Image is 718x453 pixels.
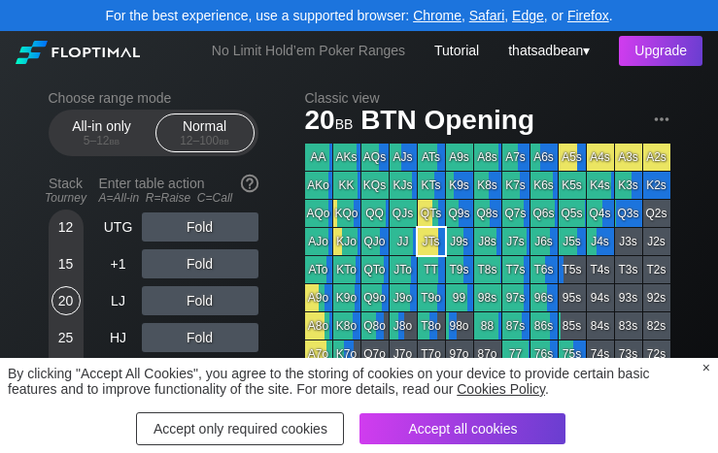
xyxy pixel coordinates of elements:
div: T8o [418,312,445,340]
div: All-in only [57,114,147,151]
div: KTs [418,172,445,199]
div: 76s [530,340,558,368]
div: Fold [142,212,258,242]
div: J9o [390,284,417,311]
div: 88 [474,312,501,340]
div: × [702,360,710,375]
div: Q6s [530,200,558,227]
div: TT [418,256,445,283]
div: A9o [305,284,332,311]
div: J8o [390,312,417,340]
div: T2s [643,256,670,283]
div: AQs [361,144,389,171]
h2: Classic view [305,90,670,106]
a: Edge [512,8,544,23]
span: thatsadbean [508,43,583,58]
div: QTs [418,200,445,227]
div: K8o [333,312,360,340]
img: Floptimal logo [16,41,140,64]
div: A6s [530,144,558,171]
div: K5s [559,172,586,199]
a: Safari [469,8,505,23]
div: 73s [615,340,642,368]
div: 82s [643,312,670,340]
div: T5s [559,256,586,283]
div: 95s [559,284,586,311]
div: QJs [390,200,417,227]
div: K2s [643,172,670,199]
div: 97o [446,340,473,368]
div: ATo [305,256,332,283]
div: Stack [41,168,91,212]
div: A2s [643,144,670,171]
div: 12 – 100 [164,134,246,147]
div: A=All-in R=Raise C=Call [99,191,258,205]
div: By clicking "Accept All Cookies", you agree to the storing of cookies on your device to provide c... [8,366,695,397]
div: 98s [474,284,501,311]
div: 74s [587,340,614,368]
a: Tutorial [434,43,479,58]
div: 97s [502,284,530,311]
div: +1 [99,249,138,278]
div: J6s [530,228,558,255]
div: Q9o [361,284,389,311]
div: 87o [474,340,501,368]
div: 15 [51,249,81,278]
div: T9s [446,256,473,283]
div: J2s [643,228,670,255]
div: A7o [305,340,332,368]
div: Q3s [615,200,642,227]
div: Q9s [446,200,473,227]
div: A8o [305,312,332,340]
div: T6s [530,256,558,283]
div: J7s [502,228,530,255]
div: J8s [474,228,501,255]
div: Fold [142,323,258,352]
div: K3s [615,172,642,199]
div: AJs [390,144,417,171]
a: Cookies Policy [457,381,545,397]
div: 85s [559,312,586,340]
div: K9s [446,172,473,199]
div: A7s [502,144,530,171]
div: 92s [643,284,670,311]
div: 75s [559,340,586,368]
div: Q8s [474,200,501,227]
div: 83s [615,312,642,340]
div: Q5s [559,200,586,227]
div: J5s [559,228,586,255]
div: 87s [502,312,530,340]
div: T7s [502,256,530,283]
div: K7s [502,172,530,199]
div: AKs [333,144,360,171]
div: LJ [99,286,138,315]
div: 25 [51,323,81,352]
div: Tourney [41,191,91,205]
div: AQo [305,200,332,227]
span: BTN Opening [358,106,537,138]
div: 93s [615,284,642,311]
div: K8s [474,172,501,199]
div: ATs [418,144,445,171]
a: Firefox [567,8,609,23]
div: J3s [615,228,642,255]
div: QQ [361,200,389,227]
div: 77 [502,340,530,368]
div: 72s [643,340,670,368]
div: Q7s [502,200,530,227]
div: J9s [446,228,473,255]
div: Fold [142,249,258,278]
div: 86s [530,312,558,340]
div: K7o [333,340,360,368]
div: Fold [142,286,258,315]
span: bb [110,134,120,147]
div: Q8o [361,312,389,340]
div: Q7o [361,340,389,368]
div: HJ [99,323,138,352]
div: JJ [390,228,417,255]
div: QTo [361,256,389,283]
div: Q2s [643,200,670,227]
h2: Choose range mode [49,90,258,106]
div: T3s [615,256,642,283]
div: Accept all cookies [359,413,565,444]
